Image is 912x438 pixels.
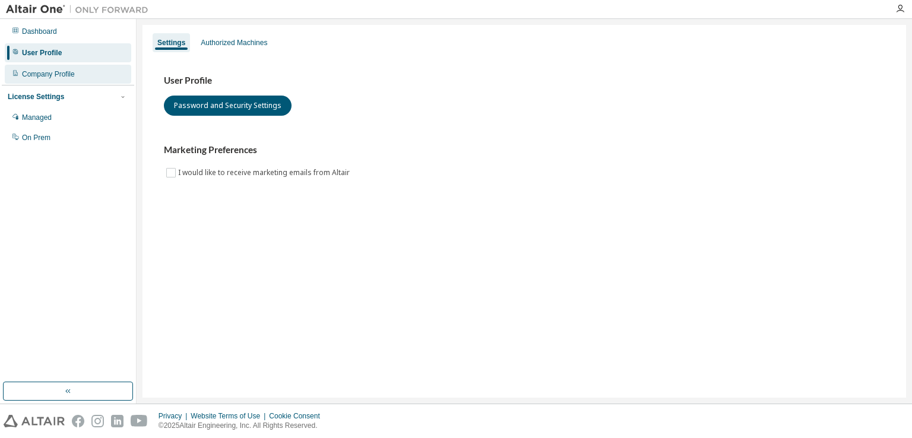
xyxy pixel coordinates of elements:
div: User Profile [22,48,62,58]
div: Website Terms of Use [191,411,269,421]
label: I would like to receive marketing emails from Altair [178,166,352,180]
div: Dashboard [22,27,57,36]
p: © 2025 Altair Engineering, Inc. All Rights Reserved. [159,421,327,431]
img: instagram.svg [91,415,104,427]
div: Managed [22,113,52,122]
img: youtube.svg [131,415,148,427]
div: License Settings [8,92,64,101]
div: On Prem [22,133,50,142]
h3: User Profile [164,75,885,87]
img: facebook.svg [72,415,84,427]
div: Cookie Consent [269,411,327,421]
div: Privacy [159,411,191,421]
img: linkedin.svg [111,415,123,427]
img: altair_logo.svg [4,415,65,427]
div: Authorized Machines [201,38,267,47]
div: Company Profile [22,69,75,79]
h3: Marketing Preferences [164,144,885,156]
img: Altair One [6,4,154,15]
button: Password and Security Settings [164,96,292,116]
div: Settings [157,38,185,47]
